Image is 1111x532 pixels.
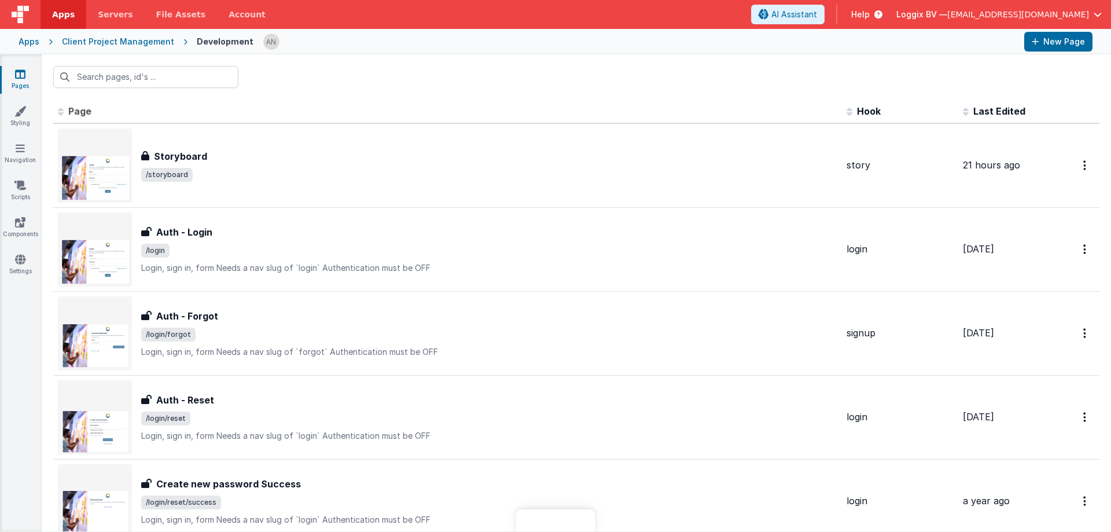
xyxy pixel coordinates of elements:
span: a year ago [963,495,1010,507]
div: signup [847,326,954,340]
input: Search pages, id's ... [53,66,238,88]
p: Login, sign in, form Needs a nav slug of `forgot` Authentication must be OFF [141,346,837,358]
span: [DATE] [963,327,994,339]
div: login [847,494,954,508]
h3: Auth - Login [156,225,212,239]
span: /login/reset/success [141,496,221,509]
span: Servers [98,9,133,20]
span: /storyboard [141,168,193,182]
span: Page [68,105,91,117]
div: Development [197,36,253,47]
span: Hook [857,105,881,117]
span: Last Edited [973,105,1025,117]
span: [EMAIL_ADDRESS][DOMAIN_NAME] [947,9,1089,20]
span: AI Assistant [771,9,817,20]
button: Options [1076,237,1095,261]
span: /login/reset [141,412,190,425]
button: Options [1076,489,1095,513]
span: [DATE] [963,411,994,423]
p: Login, sign in, form Needs a nav slug of `login` Authentication must be OFF [141,514,837,526]
button: Loggix BV — [EMAIL_ADDRESS][DOMAIN_NAME] [896,9,1102,20]
p: Login, sign in, form Needs a nav slug of `login` Authentication must be OFF [141,430,837,442]
h3: Auth - Reset [156,393,214,407]
span: /login/forgot [141,328,196,342]
button: Options [1076,153,1095,177]
span: /login [141,244,170,258]
button: New Page [1024,32,1092,52]
button: Options [1076,321,1095,345]
img: f1d78738b441ccf0e1fcb79415a71bae [263,34,279,50]
div: Client Project Management [62,36,174,47]
span: [DATE] [963,243,994,255]
div: login [847,243,954,256]
div: story [847,159,954,172]
button: Options [1076,405,1095,429]
span: File Assets [156,9,206,20]
button: AI Assistant [751,5,825,24]
h3: Auth - Forgot [156,309,218,323]
h3: Create new password Success [156,477,301,491]
div: Apps [19,36,39,47]
h3: Storyboard [154,149,207,163]
span: Apps [52,9,75,20]
span: Help [851,9,870,20]
div: login [847,410,954,424]
span: Loggix BV — [896,9,947,20]
p: Login, sign in, form Needs a nav slug of `login` Authentication must be OFF [141,262,837,274]
span: 21 hours ago [963,159,1020,171]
